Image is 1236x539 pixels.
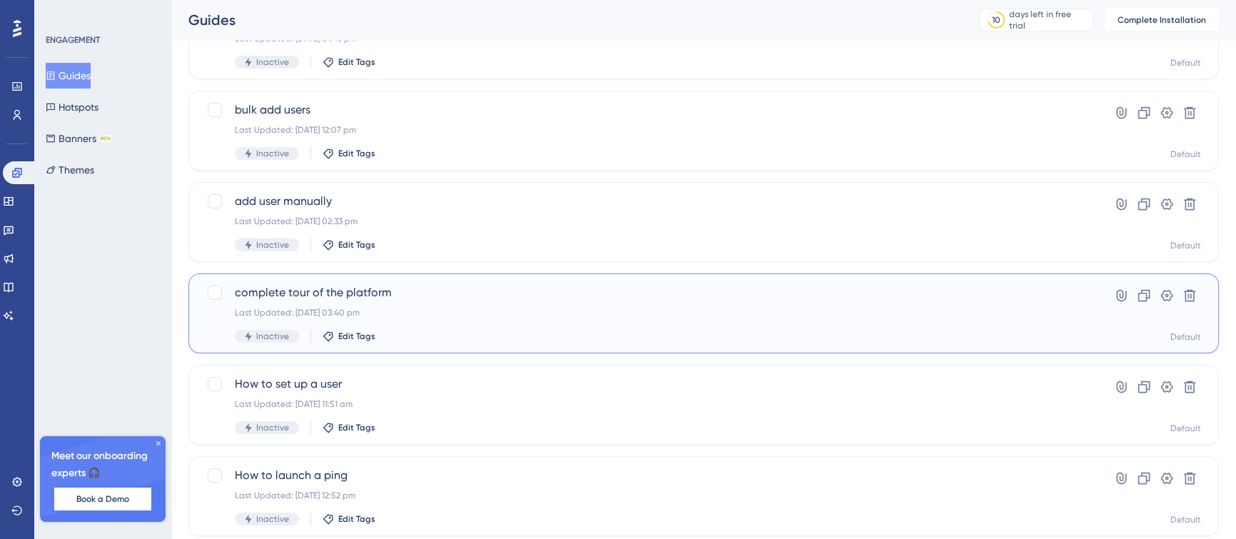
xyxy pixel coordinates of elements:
[338,56,375,68] span: Edit Tags
[323,513,375,525] button: Edit Tags
[1009,9,1088,31] div: days left in free trial
[46,157,94,183] button: Themes
[323,422,375,433] button: Edit Tags
[235,101,1058,119] span: bulk add users
[235,284,1058,301] span: complete tour of the platform
[256,239,289,251] span: Inactive
[235,490,1058,501] div: Last Updated: [DATE] 12:52 pm
[1105,9,1219,31] button: Complete Installation
[323,56,375,68] button: Edit Tags
[1170,423,1201,434] div: Default
[256,513,289,525] span: Inactive
[46,94,98,120] button: Hotspots
[46,34,100,46] div: ENGAGEMENT
[338,513,375,525] span: Edit Tags
[46,63,91,89] button: Guides
[1118,14,1206,26] span: Complete Installation
[76,493,129,505] span: Book a Demo
[1170,57,1201,69] div: Default
[338,422,375,433] span: Edit Tags
[323,148,375,159] button: Edit Tags
[46,126,112,151] button: BannersBETA
[323,331,375,342] button: Edit Tags
[54,488,151,510] button: Book a Demo
[338,331,375,342] span: Edit Tags
[1170,331,1201,343] div: Default
[1170,514,1201,525] div: Default
[188,10,943,30] div: Guides
[256,422,289,433] span: Inactive
[235,467,1058,484] span: How to launch a ping
[256,331,289,342] span: Inactive
[1170,148,1201,160] div: Default
[99,135,112,142] div: BETA
[235,124,1058,136] div: Last Updated: [DATE] 12:07 pm
[256,148,289,159] span: Inactive
[256,56,289,68] span: Inactive
[235,216,1058,227] div: Last Updated: [DATE] 02:33 pm
[51,448,154,482] span: Meet our onboarding experts 🎧
[235,193,1058,210] span: add user manually
[1170,240,1201,251] div: Default
[235,398,1058,410] div: Last Updated: [DATE] 11:51 am
[323,239,375,251] button: Edit Tags
[235,376,1058,393] span: How to set up a user
[235,307,1058,318] div: Last Updated: [DATE] 03:40 pm
[992,14,1001,26] div: 10
[338,148,375,159] span: Edit Tags
[338,239,375,251] span: Edit Tags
